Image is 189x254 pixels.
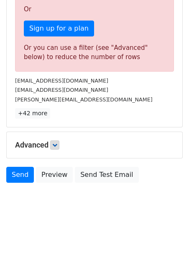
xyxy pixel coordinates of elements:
small: [PERSON_NAME][EMAIL_ADDRESS][DOMAIN_NAME] [15,96,153,103]
a: Send [6,167,34,183]
h5: Advanced [15,140,174,150]
a: Send Test Email [75,167,138,183]
a: Sign up for a plan [24,21,94,36]
small: [EMAIL_ADDRESS][DOMAIN_NAME] [15,87,108,93]
a: +42 more [15,108,50,119]
iframe: Chat Widget [147,214,189,254]
div: Or you can use a filter (see "Advanced" below) to reduce the number of rows [24,43,165,62]
a: Preview [36,167,73,183]
small: [EMAIL_ADDRESS][DOMAIN_NAME] [15,78,108,84]
p: Or [24,5,165,14]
